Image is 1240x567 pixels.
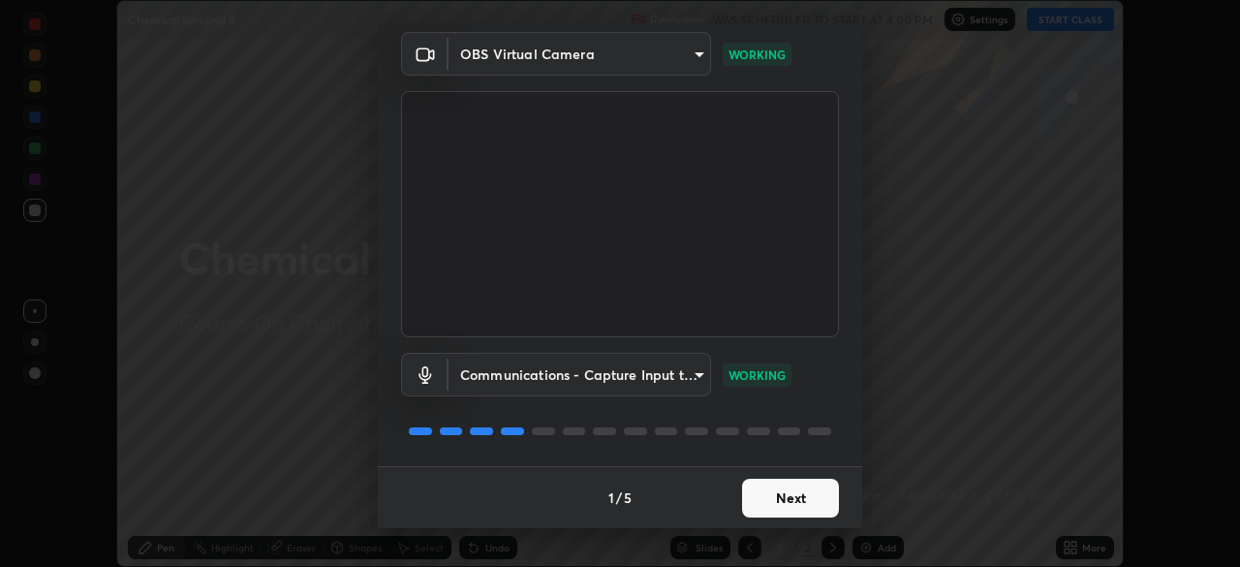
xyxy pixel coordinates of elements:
h4: 1 [608,488,614,508]
div: OBS Virtual Camera [449,353,711,396]
p: WORKING [728,366,786,384]
div: OBS Virtual Camera [449,32,711,76]
h4: 5 [624,488,632,508]
p: WORKING [728,46,786,63]
h4: / [616,488,622,508]
button: Next [742,479,839,518]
